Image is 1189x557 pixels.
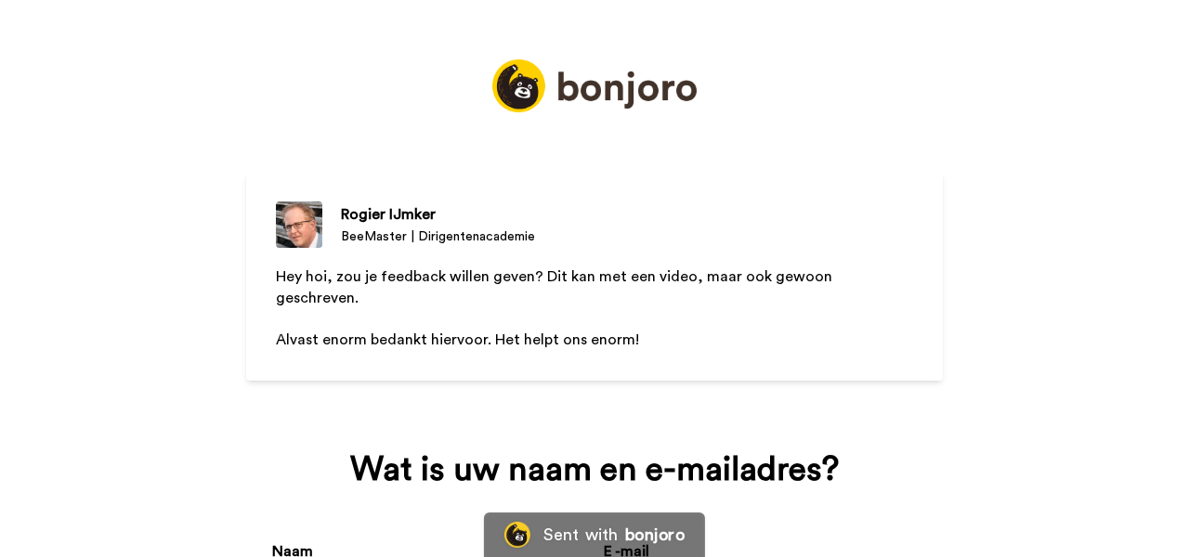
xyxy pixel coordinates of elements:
div: bonjoro [625,526,685,543]
div: Sent with [543,526,618,543]
img: Bonjoro Logo [504,522,530,548]
img: BeeMaster | Dirigentenacademie [276,201,322,248]
a: Bonjoro LogoSent withbonjoro [484,512,705,557]
div: BeeMaster | Dirigentenacademie [341,227,535,246]
div: Rogier IJmker [341,203,535,226]
div: Wat is uw naam en e-mailadres? [272,451,917,488]
img: https://static.bonjoro.com/8a0323d68efbdc68557f0dbcef52db4eb40ea069/assets/images/logos/logo_full... [492,59,697,112]
span: Alvast enorm bedankt hiervoor. Het helpt ons enorm! [276,332,639,347]
span: Hey hoi, zou je feedback willen geven? Dit kan met een video, maar ook gewoon geschreven. [276,269,836,305]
